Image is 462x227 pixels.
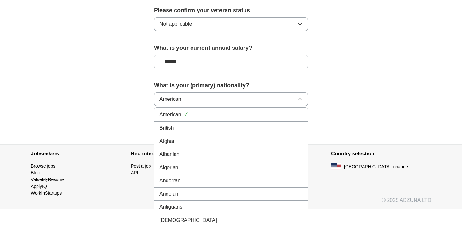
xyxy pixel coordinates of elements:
[159,20,192,28] span: Not applicable
[26,196,436,209] div: © 2025 ADZUNA LTD
[154,92,308,106] button: American
[393,163,408,170] button: change
[159,111,181,118] span: American
[159,151,179,158] span: Albanian
[159,137,176,145] span: Afghan
[154,17,308,31] button: Not applicable
[31,163,55,169] a: Browse jobs
[154,81,308,90] label: What is your (primary) nationality?
[31,170,40,175] a: Blog
[159,190,178,198] span: Angolan
[184,110,189,119] span: ✓
[159,164,178,171] span: Algerian
[159,216,217,224] span: [DEMOGRAPHIC_DATA]
[159,177,181,185] span: Andorran
[154,6,308,15] label: Please confirm your veteran status
[344,163,391,170] span: [GEOGRAPHIC_DATA]
[159,95,181,103] span: American
[331,145,431,163] h4: Country selection
[31,177,65,182] a: ValueMyResume
[131,170,138,175] a: API
[31,190,62,196] a: WorkInStartups
[159,124,174,132] span: British
[331,163,341,170] img: US flag
[131,163,151,169] a: Post a job
[154,44,308,52] label: What is your current annual salary?
[159,203,182,211] span: Antiguans
[31,184,47,189] a: ApplyIQ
